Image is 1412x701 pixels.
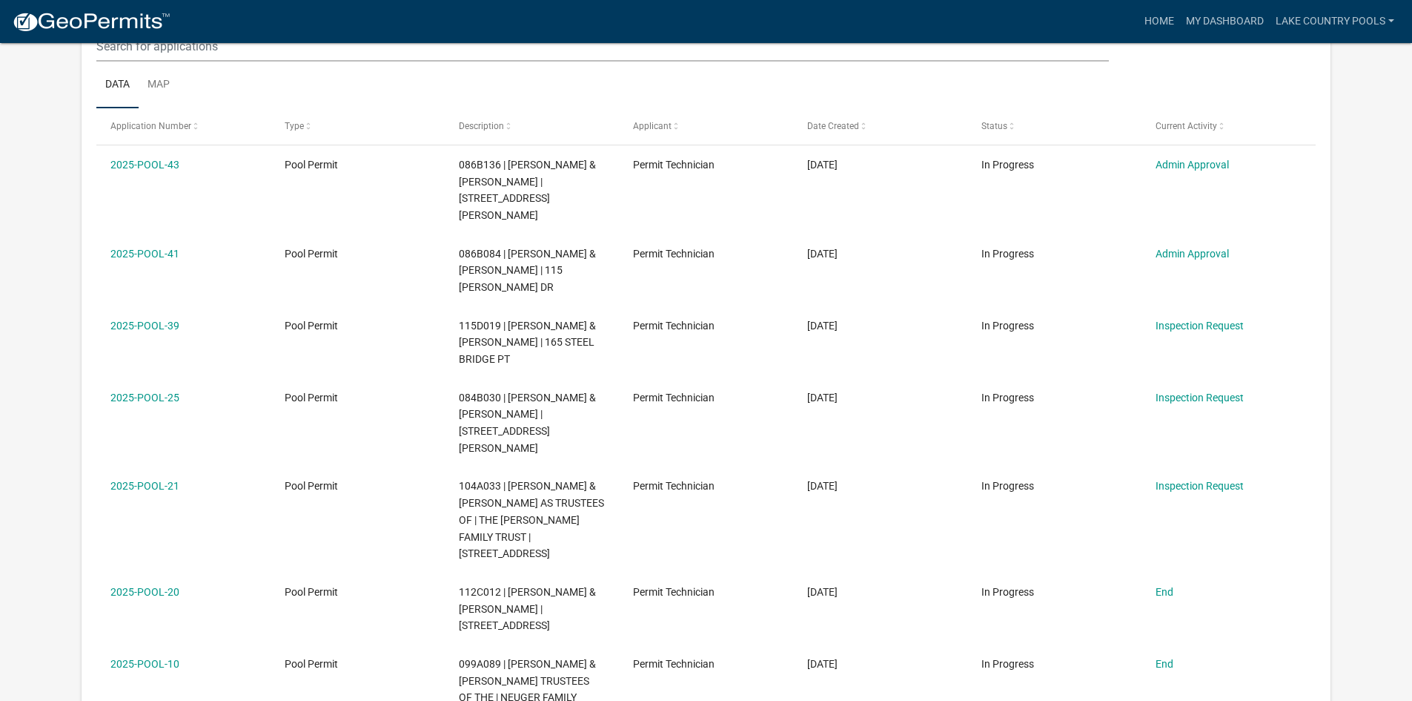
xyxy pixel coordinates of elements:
[459,320,596,366] span: 115D019 | LEVENGOOD GARY A & LISA K | 165 STEEL BRIDGE PT
[1156,658,1173,670] a: End
[110,392,179,404] a: 2025-POOL-25
[110,658,179,670] a: 2025-POOL-10
[459,480,604,559] span: 104A033 | MARBUT WILLIAM B & TONYA AS TRUSTEES OF | THE MARBUT FAMILY TRUST | 129 LAKE FOREST DR
[981,658,1034,670] span: In Progress
[807,248,838,260] span: 09/02/2025
[1138,7,1180,36] a: Home
[1156,159,1229,171] a: Admin Approval
[981,121,1007,131] span: Status
[1156,248,1229,260] a: Admin Approval
[271,108,445,144] datatable-header-cell: Type
[1156,121,1217,131] span: Current Activity
[1156,480,1244,492] a: Inspection Request
[807,658,838,670] span: 02/05/2025
[1156,586,1173,598] a: End
[981,159,1034,171] span: In Progress
[285,586,338,598] span: Pool Permit
[139,62,179,109] a: Map
[981,586,1034,598] span: In Progress
[459,159,596,221] span: 086B136 | SCHOEN RANDY & ELIZABETH | 129 SINCLAIR DR
[981,392,1034,404] span: In Progress
[807,480,838,492] span: 03/20/2025
[96,31,1108,62] input: Search for applications
[459,248,596,294] span: 086B084 | STRICKLAND WILLIAM A & CATHERINE P | 115 EMMA DR
[110,159,179,171] a: 2025-POOL-43
[807,586,838,598] span: 03/20/2025
[981,480,1034,492] span: In Progress
[1180,7,1270,36] a: My Dashboard
[807,392,838,404] span: 03/28/2025
[633,586,715,598] span: Permit Technician
[285,392,338,404] span: Pool Permit
[633,480,715,492] span: Permit Technician
[1156,392,1244,404] a: Inspection Request
[110,320,179,332] a: 2025-POOL-39
[285,248,338,260] span: Pool Permit
[1270,7,1400,36] a: Lake Country Pools
[459,121,504,131] span: Description
[285,121,304,131] span: Type
[96,108,271,144] datatable-header-cell: Application Number
[967,108,1141,144] datatable-header-cell: Status
[807,159,838,171] span: 09/08/2025
[619,108,793,144] datatable-header-cell: Applicant
[633,248,715,260] span: Permit Technician
[633,658,715,670] span: Permit Technician
[110,248,179,260] a: 2025-POOL-41
[285,658,338,670] span: Pool Permit
[633,392,715,404] span: Permit Technician
[1156,320,1244,332] a: Inspection Request
[807,320,838,332] span: 08/11/2025
[981,320,1034,332] span: In Progress
[110,586,179,598] a: 2025-POOL-20
[1141,108,1315,144] datatable-header-cell: Current Activity
[633,159,715,171] span: Permit Technician
[285,320,338,332] span: Pool Permit
[285,159,338,171] span: Pool Permit
[445,108,619,144] datatable-header-cell: Description
[807,121,859,131] span: Date Created
[285,480,338,492] span: Pool Permit
[793,108,967,144] datatable-header-cell: Date Created
[96,62,139,109] a: Data
[110,480,179,492] a: 2025-POOL-21
[459,586,596,632] span: 112C012 | MCNAMARA THOMAS J & MARY K HORTON | 360 COLD BRANCH RD
[981,248,1034,260] span: In Progress
[633,121,672,131] span: Applicant
[459,392,596,454] span: 084B030 | HAIRETIS ANDREW & KELLEY | 98 BAGLEY RD
[633,320,715,332] span: Permit Technician
[110,121,191,131] span: Application Number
